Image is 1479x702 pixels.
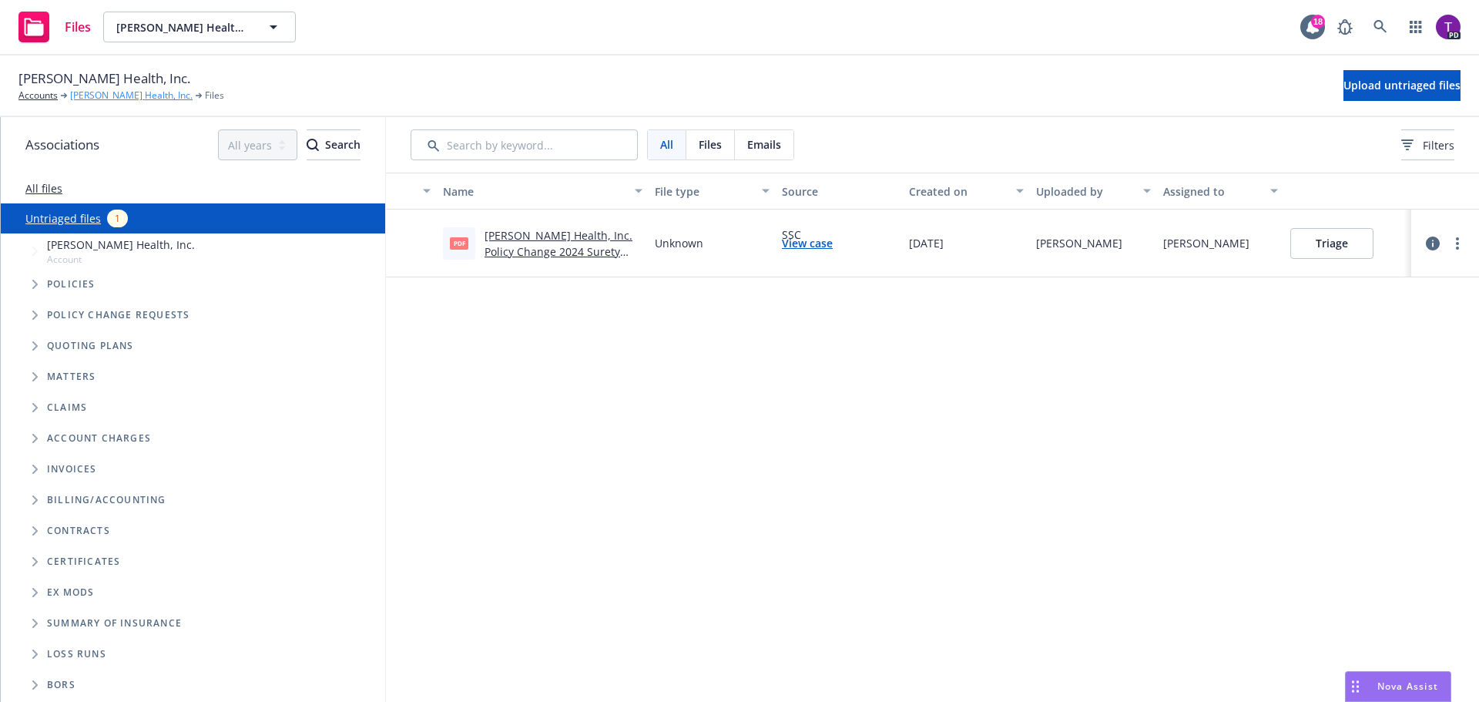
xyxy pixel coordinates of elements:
span: Loss Runs [47,650,106,659]
span: Certificates [47,557,120,566]
span: [PERSON_NAME] Health, Inc. [116,19,250,35]
span: Claims [47,403,87,412]
button: Uploaded by [1030,173,1157,210]
span: [PERSON_NAME] Health, Inc. [47,237,195,253]
div: [PERSON_NAME] [1036,235,1122,251]
div: File type [655,183,753,200]
div: Tree Example [1,233,385,485]
a: All files [25,181,62,196]
a: Report a Bug [1330,12,1360,42]
span: pdf [450,237,468,249]
button: [PERSON_NAME] Health, Inc. [103,12,296,42]
div: 18 [1311,15,1325,29]
button: Name [437,173,649,210]
span: Contracts [47,526,110,536]
button: Upload untriaged files [1343,70,1461,101]
button: Assigned to [1157,173,1284,210]
span: Upload untriaged files [1343,78,1461,92]
span: Account [47,253,195,266]
a: Files [12,5,97,49]
div: Created on [909,183,1007,200]
div: Uploaded by [1036,183,1134,200]
button: Source [776,173,903,210]
a: more [1448,234,1467,253]
span: Associations [25,135,99,155]
a: Untriaged files [25,210,101,227]
span: Policies [47,280,96,289]
a: View case [782,235,833,251]
span: Invoices [47,465,97,474]
span: [DATE] [909,235,944,251]
div: Assigned to [1163,183,1261,200]
input: Search by keyword... [411,129,638,160]
span: All [660,136,673,153]
div: Name [443,183,625,200]
span: Files [205,89,224,102]
a: Switch app [1400,12,1431,42]
span: Filters [1401,137,1454,153]
span: Nova Assist [1377,680,1438,693]
div: Drag to move [1346,672,1365,701]
span: Billing/Accounting [47,495,166,505]
span: Policy change requests [47,311,189,320]
div: 1 [107,210,128,227]
button: Nova Assist [1345,671,1451,702]
svg: Search [307,139,319,151]
span: Quoting plans [47,341,134,351]
button: File type [649,173,776,210]
span: Ex Mods [47,588,94,597]
a: Search [1365,12,1396,42]
button: Filters [1401,129,1454,160]
a: Accounts [18,89,58,102]
span: Summary of insurance [47,619,182,628]
div: Folder Tree Example [1,485,385,700]
button: SearchSearch [307,129,361,160]
span: Files [65,21,91,33]
span: [PERSON_NAME] Health, Inc. [18,69,190,89]
div: Search [307,130,361,160]
button: Created on [903,173,1030,210]
div: [PERSON_NAME] [1163,235,1249,251]
span: Account charges [47,434,151,443]
img: photo [1436,15,1461,39]
span: Matters [47,372,96,381]
button: Triage [1290,228,1373,259]
span: BORs [47,680,75,690]
span: Filters [1423,137,1454,153]
span: Emails [747,136,781,153]
div: Source [782,183,897,200]
span: Files [699,136,722,153]
a: [PERSON_NAME] Health, Inc. [70,89,193,102]
a: [PERSON_NAME] Health, Inc. Policy Change 2024 Surety Bond.pdf [485,228,632,275]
